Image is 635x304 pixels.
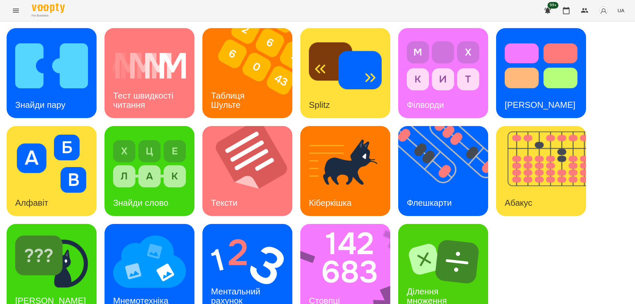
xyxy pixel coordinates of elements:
a: АлфавітАлфавіт [7,126,97,216]
h3: Знайди слово [113,198,168,208]
img: Знайди пару [15,37,88,95]
a: ФлешкартиФлешкарти [398,126,488,216]
h3: Абакус [505,198,532,208]
img: Тест Струпа [505,37,577,95]
span: For Business [32,14,65,18]
a: SplitzSplitz [300,28,390,118]
img: Мнемотехніка [113,233,186,291]
img: avatar_s.png [599,6,608,15]
img: Кіберкішка [309,135,382,193]
h3: Тексти [211,198,237,208]
a: ТекстиТексти [202,126,292,216]
img: Ділення множення [407,233,480,291]
button: Menu [8,3,24,19]
h3: Алфавіт [15,198,48,208]
button: UA [615,4,627,17]
a: Тест швидкості читанняТест швидкості читання [105,28,194,118]
a: Знайди паруЗнайди пару [7,28,97,118]
img: Знайди Кіберкішку [15,233,88,291]
h3: Тест швидкості читання [113,91,176,109]
h3: Знайди пару [15,100,65,110]
img: Тест швидкості читання [113,37,186,95]
a: ФілвордиФілворди [398,28,488,118]
a: АбакусАбакус [496,126,586,216]
img: Тексти [202,126,301,216]
h3: Кіберкішка [309,198,352,208]
img: Філворди [407,37,480,95]
h3: Філворди [407,100,444,110]
img: Алфавіт [15,135,88,193]
img: Splitz [309,37,382,95]
h3: [PERSON_NAME] [505,100,575,110]
img: Таблиця Шульте [202,28,301,118]
a: Знайди словоЗнайди слово [105,126,194,216]
a: Таблиця ШультеТаблиця Шульте [202,28,292,118]
h3: Флешкарти [407,198,452,208]
img: Абакус [496,126,594,216]
img: Флешкарти [398,126,496,216]
span: UA [617,7,624,14]
img: Ментальний рахунок [211,233,284,291]
img: Voopty Logo [32,3,65,13]
h3: Splitz [309,100,330,110]
a: КіберкішкаКіберкішка [300,126,390,216]
a: Тест Струпа[PERSON_NAME] [496,28,586,118]
h3: Таблиця Шульте [211,91,247,109]
img: Знайди слово [113,135,186,193]
span: 99+ [548,2,559,9]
